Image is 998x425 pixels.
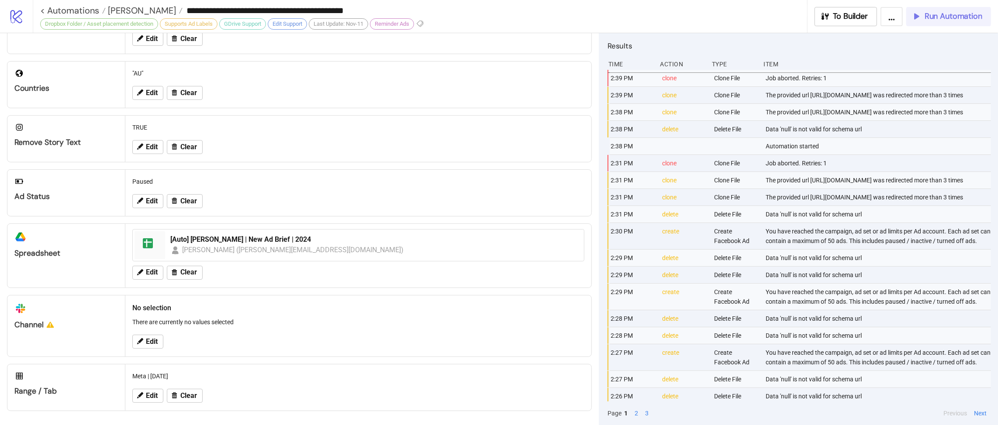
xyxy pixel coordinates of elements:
div: The provided url [URL][DOMAIN_NAME] was redirected more than 3 times [765,189,994,206]
div: clone [662,87,708,103]
span: Edit [146,268,158,276]
div: 2:28 PM [610,310,656,327]
button: 1 [622,408,630,418]
div: Clone File [713,189,759,206]
div: create [662,223,708,249]
span: Run Automation [925,11,982,21]
div: Delete File [713,388,759,404]
div: Ad Status [14,192,118,202]
div: delete [662,327,708,344]
div: 2:38 PM [610,121,656,137]
div: clone [662,70,708,86]
div: Job aborted. Retries: 1 [765,70,994,86]
button: Clear [167,140,203,154]
div: Paused [129,173,588,190]
div: Meta | [DATE] [129,368,588,384]
button: Edit [132,140,163,154]
div: 2:38 PM [610,104,656,120]
div: 2:29 PM [610,284,656,310]
span: To Builder [833,11,868,21]
button: Edit [132,389,163,403]
button: Next [971,408,989,418]
span: Edit [146,35,158,43]
div: 2:29 PM [610,250,656,266]
button: Clear [167,86,203,100]
button: Edit [132,86,163,100]
span: Clear [180,268,197,276]
div: Clone File [713,70,759,86]
div: You have reached the campaign, ad set or ad limits per Ad account. Each ad set can contain a maxi... [765,284,994,310]
h2: No selection [132,302,584,313]
div: 2:28 PM [610,327,656,344]
div: 2:39 PM [610,70,656,86]
div: delete [662,371,708,387]
div: 2:39 PM [610,87,656,103]
div: 2:31 PM [610,172,656,189]
div: Dropbox Folder / Asset placement detection [40,18,158,30]
div: clone [662,155,708,171]
a: [PERSON_NAME] [106,6,183,15]
div: [Auto] [PERSON_NAME] | New Ad Brief | 2024 [170,235,579,244]
div: Delete File [713,310,759,327]
div: 2:31 PM [610,155,656,171]
button: Edit [132,335,163,349]
div: clone [662,189,708,206]
div: Delete File [713,267,759,283]
div: create [662,284,708,310]
button: ... [881,7,903,26]
div: Clone File [713,155,759,171]
div: Last Update: Nov-11 [309,18,368,30]
span: Edit [146,143,158,151]
div: The provided url [URL][DOMAIN_NAME] was redirected more than 3 times [765,104,994,120]
span: Clear [180,89,197,97]
span: Clear [180,392,197,400]
div: 2:30 PM [610,223,656,249]
div: Job aborted. Retries: 1 [765,155,994,171]
button: Clear [167,194,203,208]
span: Page [608,408,622,418]
div: 2:27 PM [610,344,656,370]
div: create [662,344,708,370]
div: delete [662,388,708,404]
div: Delete File [713,371,759,387]
div: clone [662,172,708,189]
div: 2:31 PM [610,206,656,223]
button: 2 [632,408,641,418]
span: [PERSON_NAME] [106,5,176,16]
div: Data 'null' is not valid for schema url [765,371,994,387]
div: delete [662,206,708,223]
p: There are currently no values selected [132,317,584,327]
div: Reminder Ads [370,18,414,30]
div: "AU" [129,65,588,82]
div: Data 'null' is not valid for schema url [765,327,994,344]
div: Time [608,56,653,72]
div: 2:27 PM [610,371,656,387]
div: Data 'null' is not valid for schema url [765,206,994,223]
button: To Builder [815,7,877,26]
div: delete [662,250,708,266]
div: Delete File [713,327,759,344]
div: 2:38 PM [610,138,656,154]
div: Type [711,56,757,72]
span: Edit [146,338,158,346]
div: Clone File [713,87,759,103]
div: Channel [14,320,118,330]
div: Data 'null' is not valid for schema url [765,310,994,327]
button: Edit [132,266,163,280]
button: Edit [132,194,163,208]
div: Data 'null' is not valid for schema url [765,267,994,283]
div: Delete File [713,121,759,137]
div: delete [662,267,708,283]
span: Clear [180,197,197,205]
div: Range / Tab [14,386,118,396]
div: Create Facebook Ad [713,284,759,310]
div: Clone File [713,104,759,120]
div: Create Facebook Ad [713,223,759,249]
div: Delete File [713,250,759,266]
div: Countries [14,83,118,93]
div: Action [660,56,705,72]
span: Edit [146,197,158,205]
button: Clear [167,389,203,403]
div: You have reached the campaign, ad set or ad limits per Ad account. Each ad set can contain a maxi... [765,223,994,249]
button: Previous [941,408,970,418]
